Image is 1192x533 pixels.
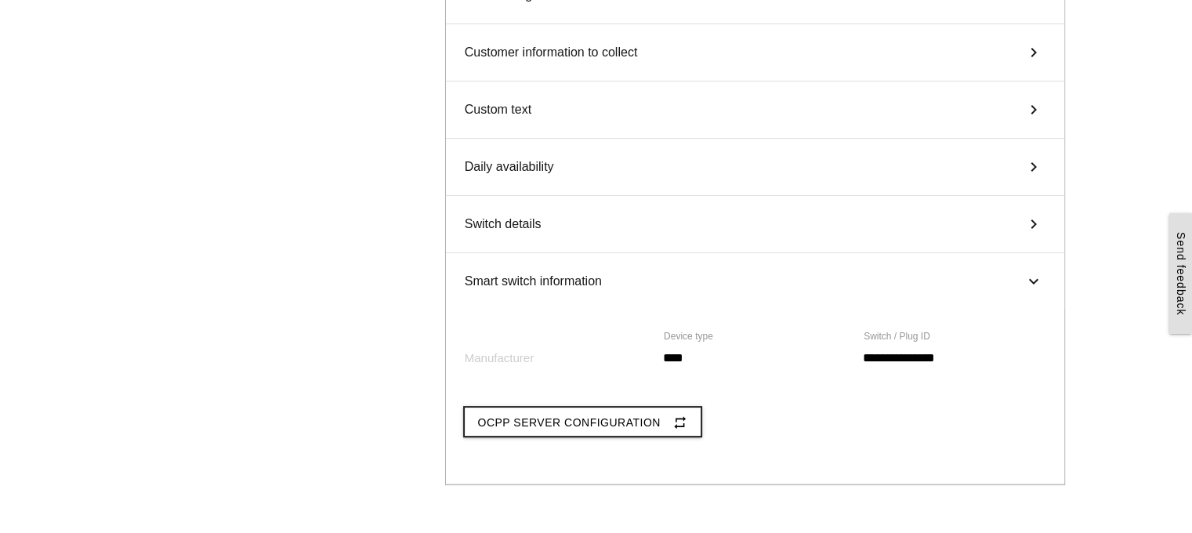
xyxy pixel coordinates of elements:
[672,408,688,437] i: repeat
[1022,158,1045,176] i: keyboard_arrow_right
[463,406,701,437] button: OCPP Server Configurationrepeat
[664,329,713,343] label: Device type
[465,350,534,368] label: Manufacturer
[1169,213,1192,334] a: Send feedback
[465,158,554,176] span: Daily availability
[465,215,542,234] span: Switch details
[1024,270,1043,293] i: keyboard_arrow_right
[465,43,638,62] span: Customer information to collect
[465,100,531,119] span: Custom text
[1022,215,1045,234] i: keyboard_arrow_right
[1022,43,1045,62] i: keyboard_arrow_right
[465,272,602,291] span: Smart switch information
[1022,100,1045,119] i: keyboard_arrow_right
[477,416,660,429] span: OCPP Server Configuration
[864,329,930,343] label: Switch / Plug ID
